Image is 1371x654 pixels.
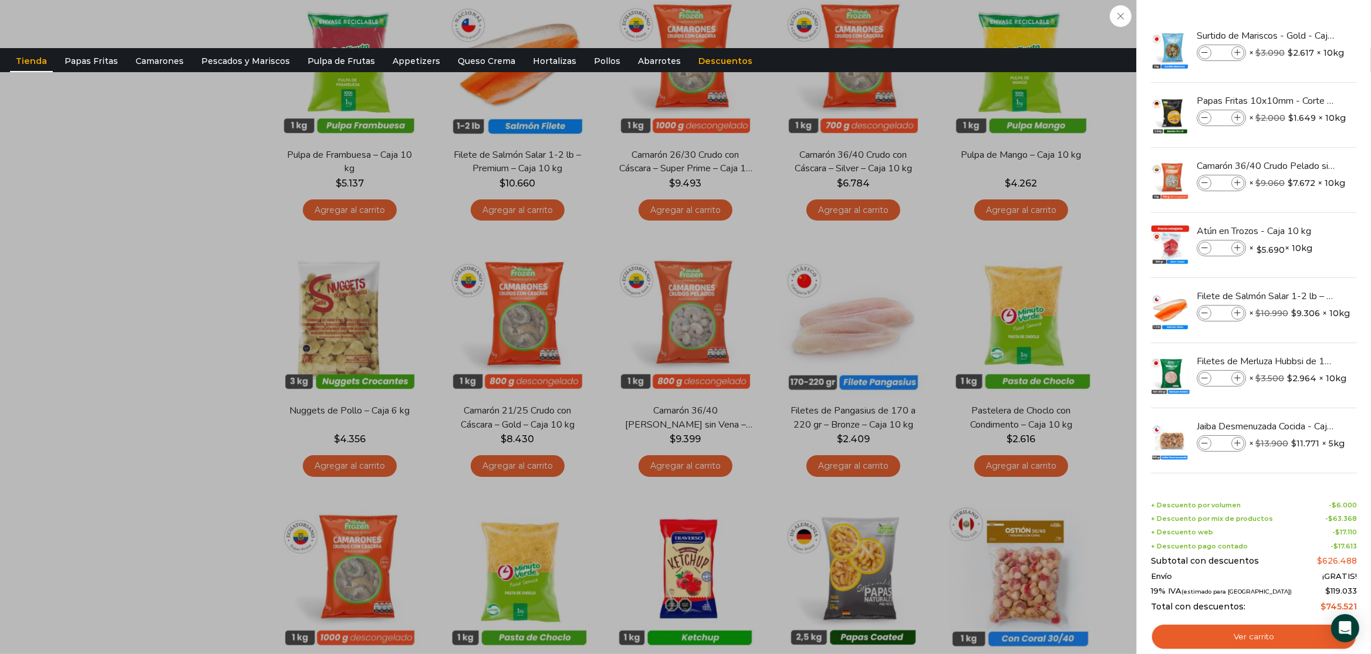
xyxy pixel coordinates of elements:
[1249,240,1312,256] span: × × 10kg
[1213,46,1230,59] input: Product quantity
[632,50,687,72] a: Abarrotes
[1151,543,1248,550] span: + Descuento pago contado
[1249,45,1344,61] span: × × 10kg
[1213,372,1230,385] input: Product quantity
[1328,514,1333,523] span: $
[1288,112,1316,124] bdi: 1.649
[1333,542,1357,550] bdi: 17.613
[588,50,626,72] a: Pollos
[1255,48,1261,58] span: $
[1151,572,1172,581] span: Envío
[1291,438,1296,449] span: $
[1255,308,1261,318] span: $
[1151,602,1245,612] span: Total con descuentos:
[1255,438,1261,449] span: $
[1331,543,1357,550] span: -
[1151,587,1292,596] span: 19% IVA
[10,50,53,72] a: Tienda
[1197,290,1336,303] a: Filete de Salmón Salar 1-2 lb – Premium - Caja 10 kg
[1291,307,1320,319] bdi: 9.306
[1255,373,1284,384] bdi: 3.500
[1213,242,1230,255] input: Product quantity
[1151,501,1241,509] span: + Descuento por volumen
[1197,420,1336,433] a: Jaiba Desmenuzada Cocida - Caja 5 kg
[195,50,296,72] a: Pescados y Mariscos
[1321,601,1326,612] span: $
[1329,501,1357,509] span: -
[527,50,582,72] a: Hortalizas
[1151,515,1273,523] span: + Descuento por mix de productos
[1288,47,1293,59] span: $
[1317,555,1357,566] bdi: 626.488
[1335,528,1357,536] bdi: 17.110
[1255,178,1261,188] span: $
[1197,94,1336,107] a: Papas Fritas 10x10mm - Corte Bastón - Caja 10 kg
[1332,501,1357,509] bdi: 6.000
[1288,112,1294,124] span: $
[1255,373,1261,384] span: $
[59,50,124,72] a: Papas Fritas
[1249,110,1346,126] span: × × 10kg
[1255,113,1285,123] bdi: 2.000
[1151,556,1259,566] span: Subtotal con descuentos
[1213,111,1230,124] input: Product quantity
[1291,438,1319,449] bdi: 11.771
[1255,178,1285,188] bdi: 9.060
[1317,555,1322,566] span: $
[1333,542,1338,550] span: $
[1249,175,1345,191] span: × × 10kg
[1322,572,1357,581] span: ¡GRATIS!
[1332,501,1336,509] span: $
[1332,528,1357,536] span: -
[1249,305,1350,321] span: × × 10kg
[1255,438,1288,449] bdi: 13.900
[1249,435,1345,452] span: × × 5kg
[1325,586,1357,595] span: 119.033
[1328,514,1357,523] bdi: 63.368
[1335,528,1340,536] span: $
[302,50,381,72] a: Pulpa de Frutas
[1257,244,1262,256] span: $
[1255,48,1285,58] bdi: 3.090
[387,50,446,72] a: Appetizers
[1287,372,1292,384] span: $
[1255,113,1261,123] span: $
[1249,370,1346,387] span: × × 10kg
[1288,47,1314,59] bdi: 2.617
[1325,586,1331,595] span: $
[1321,601,1357,612] bdi: 745.521
[1197,355,1336,368] a: Filetes de Merluza Hubbsi de 100 a 200 gr – Caja 10 kg
[1197,160,1336,172] a: Camarón 36/40 Crudo Pelado sin Vena - Silver - Caja 10 kg
[130,50,190,72] a: Camarones
[1291,307,1296,319] span: $
[452,50,521,72] a: Queso Crema
[1288,177,1293,189] span: $
[1288,177,1315,189] bdi: 7.672
[1181,588,1292,595] small: (estimado para [GEOGRAPHIC_DATA])
[1213,307,1230,320] input: Product quantity
[1257,244,1285,256] bdi: 5.690
[1213,437,1230,450] input: Product quantity
[1151,623,1357,650] a: Ver carrito
[1213,177,1230,189] input: Product quantity
[1197,225,1336,238] a: Atún en Trozos - Caja 10 kg
[1325,515,1357,523] span: -
[1287,372,1316,384] bdi: 2.964
[1151,528,1213,536] span: + Descuento web
[1255,308,1288,318] bdi: 10.990
[693,50,758,72] a: Descuentos
[1197,29,1336,42] a: Surtido de Mariscos - Gold - Caja 10 kg
[1331,614,1359,642] div: Open Intercom Messenger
